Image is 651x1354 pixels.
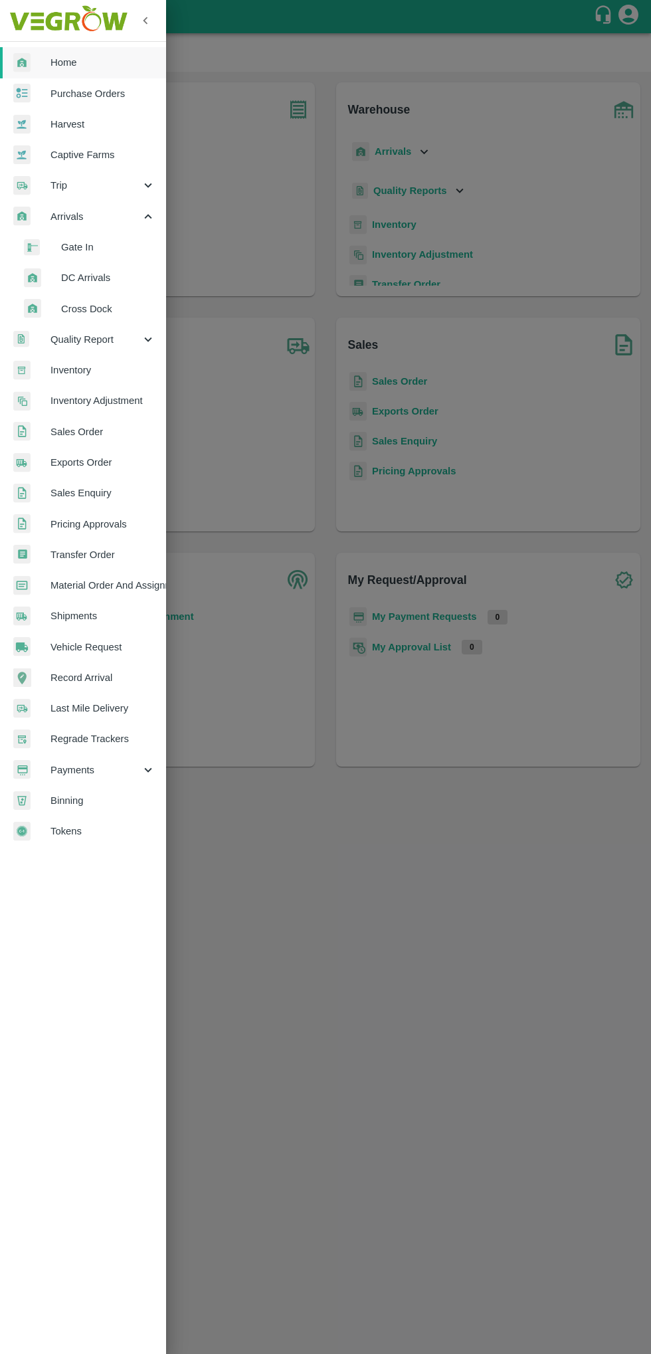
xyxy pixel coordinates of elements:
span: Purchase Orders [50,86,155,101]
span: Home [50,55,155,70]
span: Last Mile Delivery [50,701,155,716]
img: sales [13,514,31,533]
span: Trip [50,178,141,193]
span: Vehicle Request [50,640,155,654]
img: recordArrival [13,668,31,687]
img: bin [13,791,31,810]
img: gatein [24,239,40,256]
img: whArrival [24,268,41,288]
img: whArrival [13,207,31,226]
img: delivery [13,699,31,718]
img: payment [13,760,31,779]
span: DC Arrivals [61,270,155,285]
span: Inventory Adjustment [50,393,155,408]
img: whTracker [13,729,31,749]
img: vehicle [13,637,31,656]
img: sales [13,484,31,503]
span: Binning [50,793,155,808]
span: Quality Report [50,332,141,347]
img: harvest [13,114,31,134]
img: harvest [13,145,31,165]
span: Sales Order [50,425,155,439]
img: whArrival [13,53,31,72]
img: sales [13,422,31,441]
img: qualityReport [13,331,29,347]
img: centralMaterial [13,576,31,595]
span: Captive Farms [50,147,155,162]
span: Cross Dock [61,302,155,316]
span: Record Arrival [50,670,155,685]
a: whArrivalDC Arrivals [11,262,166,293]
span: Payments [50,763,141,777]
a: whArrivalCross Dock [11,294,166,324]
span: Gate In [61,240,155,254]
a: gateinGate In [11,232,166,262]
span: Pricing Approvals [50,517,155,532]
img: inventory [13,391,31,411]
span: Inventory [50,363,155,377]
span: Exports Order [50,455,155,470]
img: shipments [13,453,31,472]
span: Arrivals [50,209,141,224]
img: shipments [13,607,31,626]
img: tokens [13,822,31,841]
span: Regrade Trackers [50,731,155,746]
img: reciept [13,84,31,103]
span: Sales Enquiry [50,486,155,500]
span: Harvest [50,117,155,132]
img: whTransfer [13,545,31,564]
img: whArrival [24,299,41,318]
span: Tokens [50,824,155,838]
span: Transfer Order [50,547,155,562]
img: whInventory [13,361,31,380]
span: Shipments [50,609,155,623]
span: Material Order And Assignment [50,578,155,593]
img: delivery [13,176,31,195]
